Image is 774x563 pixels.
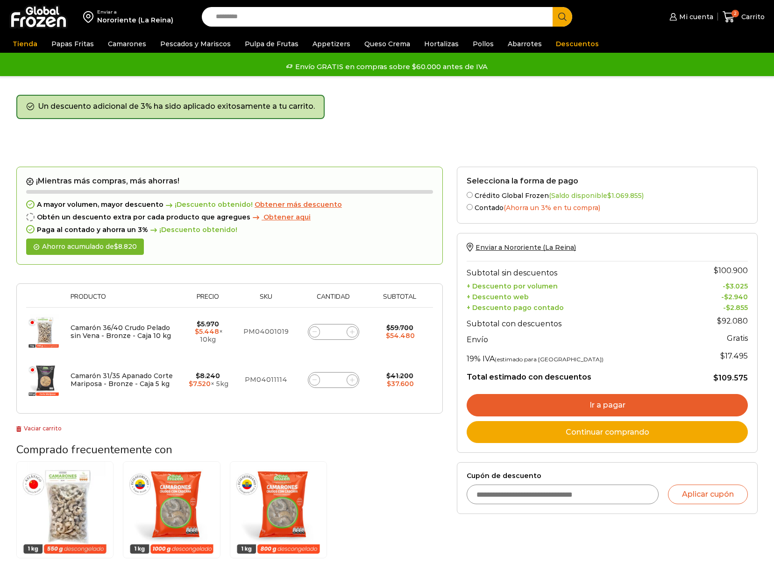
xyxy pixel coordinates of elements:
label: Cupón de descuento [467,472,748,480]
span: Obtener más descuento [255,200,342,209]
th: Cantidad [296,293,371,308]
th: + Descuento por volumen [467,280,685,290]
label: Contado [467,202,748,212]
bdi: 100.900 [714,266,748,275]
span: $ [607,191,611,200]
small: (estimado para [GEOGRAPHIC_DATA]) [495,356,604,363]
span: 2 [731,10,739,17]
a: Appetizers [308,35,355,53]
bdi: 8.240 [196,372,220,380]
th: Subtotal con descuentos [467,312,685,331]
bdi: 2.855 [726,303,748,312]
span: $ [195,327,199,336]
span: Comprado frecuentemente con [16,442,172,457]
th: Producto [66,293,180,308]
span: Mi cuenta [677,12,713,21]
span: Enviar a Nororiente (La Reina) [476,243,576,252]
span: $ [387,380,391,388]
span: ¡Descuento obtenido! [148,226,237,234]
bdi: 5.970 [197,320,219,328]
input: Crédito Global Frozen(Saldo disponible$1.069.855) [467,192,473,198]
span: $ [714,266,718,275]
a: Pollos [468,35,498,53]
input: Contado(Ahorra un 3% en tu compra) [467,204,473,210]
bdi: 109.575 [713,373,748,382]
th: Precio [180,293,236,308]
bdi: 1.069.855 [607,191,642,200]
th: Sku [236,293,296,308]
th: Subtotal sin descuentos [467,261,685,280]
a: Pulpa de Frutas [240,35,303,53]
h2: ¡Mientras más compras, más ahorras! [26,176,433,186]
a: Queso Crema [360,35,415,53]
span: (Ahorra un 3% en tu compra) [504,204,600,212]
span: $ [726,303,730,312]
a: Papas Fritas [47,35,99,53]
button: Search button [553,7,572,27]
a: Obtener aqui [250,213,311,221]
div: Un descuento adicional de 3% ha sido aplicado exitosamente a tu carrito. [16,95,325,119]
span: $ [386,324,391,332]
a: Camarones [103,35,151,53]
a: Pescados y Mariscos [156,35,235,53]
span: (Saldo disponible ) [549,191,644,200]
a: Hortalizas [419,35,463,53]
span: $ [724,293,728,301]
bdi: 41.200 [386,372,413,380]
a: Camarón 36/40 Crudo Pelado sin Vena - Bronze - Caja 10 kg [71,324,171,340]
a: Camarón 31/35 Apanado Corte Mariposa - Bronze - Caja 5 kg [71,372,173,388]
span: $ [196,372,200,380]
span: ¡Descuento obtenido! [163,201,253,209]
span: $ [386,372,391,380]
span: 17.495 [720,352,748,360]
button: Aplicar cupón [668,485,748,504]
th: Subtotal [371,293,428,308]
td: PM04011114 [236,356,296,404]
span: $ [717,317,722,325]
a: Mi cuenta [667,7,713,26]
input: Product quantity [327,325,340,338]
a: Tienda [8,35,42,53]
strong: Gratis [727,334,748,343]
bdi: 7.520 [189,380,211,388]
span: $ [720,352,725,360]
th: Envío [467,331,685,347]
span: $ [189,380,193,388]
a: Enviar a Nororiente (La Reina) [467,243,576,252]
div: Obtén un descuento extra por cada producto que agregues [26,213,433,221]
a: Obtener más descuento [255,201,342,209]
img: address-field-icon.svg [83,9,97,25]
bdi: 3.025 [725,282,748,290]
bdi: 54.480 [386,331,415,340]
th: Total estimado con descuentos [467,366,685,383]
th: 19% IVA [467,346,685,365]
td: PM04001019 [236,308,296,356]
span: Obtener aqui [263,213,311,221]
bdi: 59.700 [386,324,413,332]
span: $ [725,282,730,290]
h2: Selecciona la forma de pago [467,176,748,185]
td: × 5kg [180,356,236,404]
label: Crédito Global Frozen [467,190,748,200]
td: - [685,301,748,312]
a: Ir a pagar [467,394,748,416]
div: Paga al contado y ahorra un 3% [26,226,433,234]
div: A mayor volumen, mayor descuento [26,201,433,209]
span: $ [197,320,201,328]
td: - [685,290,748,301]
a: Abarrotes [503,35,547,53]
bdi: 5.448 [195,327,219,336]
div: Ahorro acumulado de [26,239,144,255]
div: Nororiente (La Reina) [97,15,173,25]
span: $ [114,242,118,251]
bdi: 92.080 [717,317,748,325]
td: × 10kg [180,308,236,356]
th: + Descuento pago contado [467,301,685,312]
bdi: 8.820 [114,242,137,251]
td: - [685,280,748,290]
span: $ [713,373,718,382]
div: Enviar a [97,9,173,15]
a: 2 Carrito [723,6,765,28]
a: Continuar comprando [467,421,748,443]
span: $ [386,331,390,340]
